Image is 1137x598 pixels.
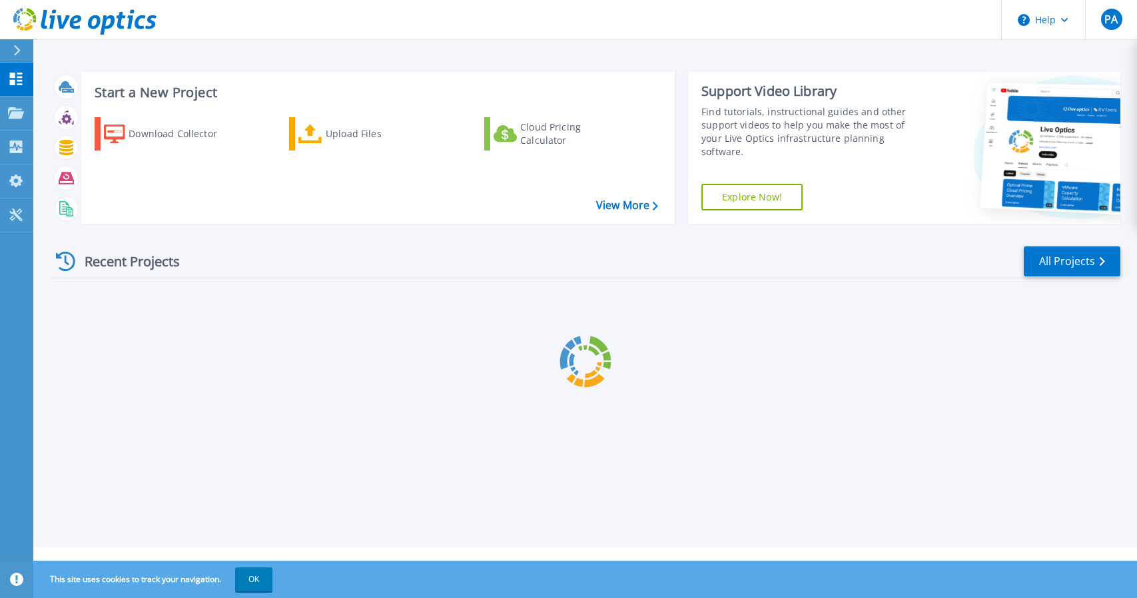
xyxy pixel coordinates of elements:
div: Find tutorials, instructional guides and other support videos to help you make the most of your L... [701,105,920,158]
div: Recent Projects [51,245,198,278]
a: Upload Files [289,117,438,150]
a: Explore Now! [701,184,803,210]
div: Upload Files [326,121,432,147]
a: Download Collector [95,117,243,150]
div: Cloud Pricing Calculator [520,121,627,147]
a: All Projects [1024,246,1120,276]
div: Support Video Library [701,83,920,100]
button: OK [235,567,272,591]
div: Download Collector [129,121,235,147]
span: PA [1104,14,1118,25]
a: View More [596,199,658,212]
h3: Start a New Project [95,85,657,100]
a: Cloud Pricing Calculator [484,117,633,150]
span: This site uses cookies to track your navigation. [37,567,272,591]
